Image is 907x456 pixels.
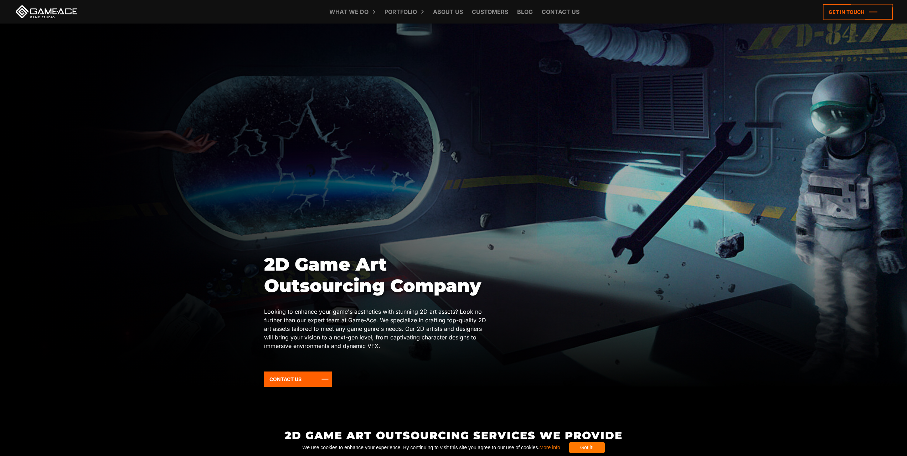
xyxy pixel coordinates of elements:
span: We use cookies to enhance your experience. By continuing to visit this site you agree to our use ... [302,442,560,453]
a: Get in touch [823,4,893,20]
p: Looking to enhance your game's aesthetics with stunning 2D art assets? Look no further than our e... [264,307,491,350]
h2: 2D Game Art Outsourcing Services We Provide [264,430,643,441]
a: More info [539,445,560,450]
a: Contact Us [264,372,332,387]
div: Got it! [569,442,605,453]
h1: 2D Game Art Outsourcing Company [264,254,491,297]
